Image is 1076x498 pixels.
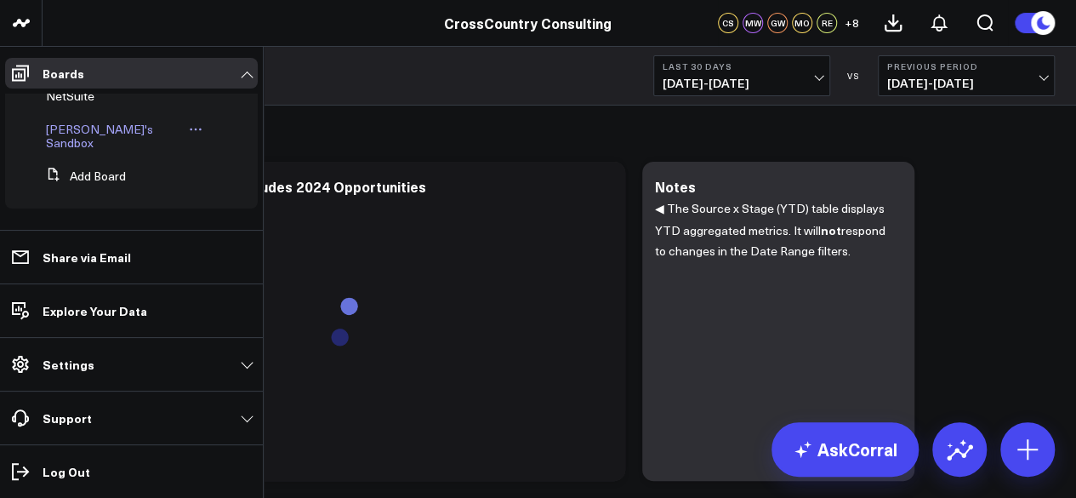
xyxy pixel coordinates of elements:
[663,77,821,90] span: [DATE] - [DATE]
[43,250,131,264] p: Share via Email
[743,13,763,33] div: MW
[718,13,738,33] div: CS
[817,13,837,33] div: RE
[43,66,84,80] p: Boards
[655,177,696,196] div: Notes
[771,422,919,477] a: AskCorral
[792,13,812,33] div: MO
[39,161,126,192] button: Add Board
[43,304,147,318] p: Explore Your Data
[845,17,859,29] span: + 8
[46,76,183,103] a: SCS Cloud + CCC NetSuite
[46,123,185,150] a: [PERSON_NAME]'s Sandbox
[655,198,902,464] div: ◀ The Source x Stage (YTD) table displays YTD aggregated metrics. It will respond to changes in t...
[767,13,788,33] div: GW
[878,55,1055,96] button: Previous Period[DATE]-[DATE]
[43,411,92,425] p: Support
[43,358,94,371] p: Settings
[43,465,90,478] p: Log Out
[841,13,862,33] button: +8
[5,456,258,487] a: Log Out
[663,61,821,72] b: Last 30 Days
[887,77,1045,90] span: [DATE] - [DATE]
[653,55,830,96] button: Last 30 Days[DATE]-[DATE]
[821,221,841,238] b: not
[46,121,153,151] span: [PERSON_NAME]'s Sandbox
[887,61,1045,72] b: Previous Period
[839,71,869,81] div: VS
[444,14,612,32] a: CrossCountry Consulting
